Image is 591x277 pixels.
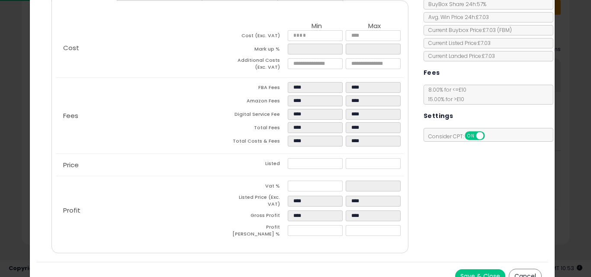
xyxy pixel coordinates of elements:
h5: Settings [424,111,453,121]
td: Cost (Exc. VAT) [230,30,288,44]
p: Cost [56,45,230,51]
span: ON [466,132,476,140]
td: Mark up % [230,44,288,57]
td: Listed Price (Exc. VAT) [230,194,288,210]
p: Fees [56,112,230,119]
td: Additional Costs (Exc. VAT) [230,57,288,73]
span: Consider CPT: [424,133,496,140]
td: Total Fees [230,122,288,136]
span: Current Buybox Price: [424,26,512,34]
span: BuyBox Share 24h: 57% [424,0,486,8]
h5: Fees [424,67,440,78]
td: FBA Fees [230,82,288,96]
td: Digital Service Fee [230,109,288,122]
span: Current Landed Price: £7.03 [424,52,495,60]
td: Listed [230,158,288,172]
td: Total Costs & Fees [230,136,288,149]
span: Avg. Win Price 24h: £7.03 [424,13,489,21]
span: £7.03 [483,26,512,34]
th: Min [288,22,346,30]
td: Gross Profit [230,210,288,224]
td: Profit [PERSON_NAME] % [230,224,288,240]
p: Price [56,162,230,169]
span: ( FBM ) [497,26,512,34]
th: Max [346,22,404,30]
span: Current Listed Price: £7.03 [424,39,491,47]
p: Profit [56,207,230,214]
td: Vat % [230,181,288,194]
span: 15.00 % for > £10 [424,96,464,103]
span: 8.00 % for <= £10 [424,86,466,103]
span: OFF [483,132,497,140]
td: Amazon Fees [230,96,288,109]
